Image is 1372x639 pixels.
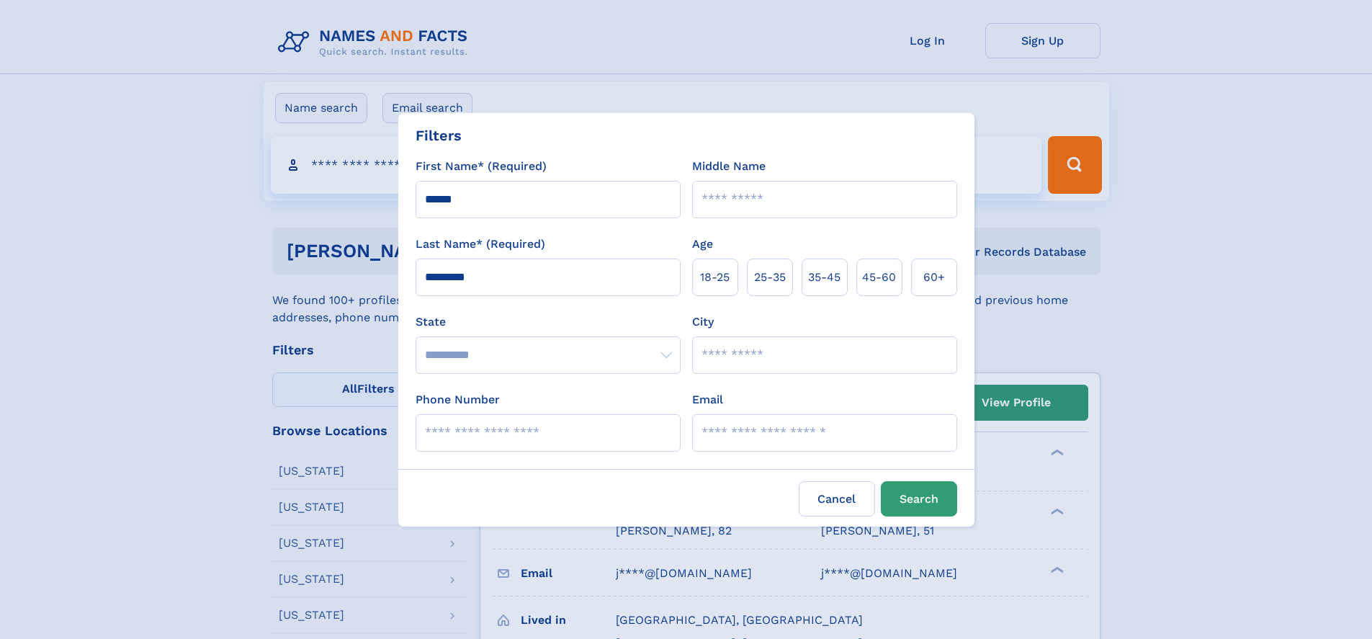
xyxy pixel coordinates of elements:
[700,269,730,286] span: 18‑25
[692,313,714,331] label: City
[923,269,945,286] span: 60+
[881,481,957,517] button: Search
[862,269,896,286] span: 45‑60
[416,158,547,175] label: First Name* (Required)
[754,269,786,286] span: 25‑35
[692,391,723,408] label: Email
[692,158,766,175] label: Middle Name
[416,125,462,146] div: Filters
[808,269,840,286] span: 35‑45
[692,236,713,253] label: Age
[416,391,500,408] label: Phone Number
[416,313,681,331] label: State
[799,481,875,517] label: Cancel
[416,236,545,253] label: Last Name* (Required)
